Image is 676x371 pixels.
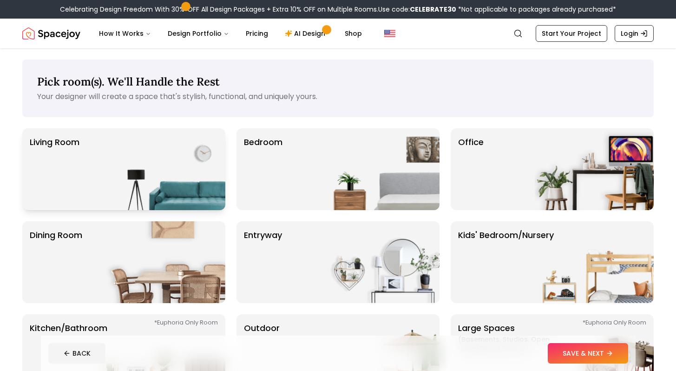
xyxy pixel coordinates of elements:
[244,229,282,296] p: entryway
[378,5,456,14] span: Use code:
[22,19,654,48] nav: Global
[548,343,628,364] button: SAVE & NEXT
[106,128,225,210] img: Living Room
[536,25,607,42] a: Start Your Project
[37,91,639,102] p: Your designer will create a space that's stylish, functional, and uniquely yours.
[458,335,574,353] span: ( Basements, Studios, Open living/dining rooms )
[410,5,456,14] b: CELEBRATE30
[337,24,369,43] a: Shop
[30,136,79,203] p: Living Room
[22,24,80,43] img: Spacejoy Logo
[48,343,105,364] button: BACK
[458,229,554,296] p: Kids' Bedroom/Nursery
[106,221,225,303] img: Dining Room
[458,136,484,203] p: Office
[244,136,282,203] p: Bedroom
[321,128,440,210] img: Bedroom
[321,221,440,303] img: entryway
[456,5,616,14] span: *Not applicable to packages already purchased*
[535,128,654,210] img: Office
[277,24,335,43] a: AI Design
[30,229,82,296] p: Dining Room
[92,24,369,43] nav: Main
[92,24,158,43] button: How It Works
[37,74,220,89] span: Pick room(s). We'll Handle the Rest
[160,24,236,43] button: Design Portfolio
[22,24,80,43] a: Spacejoy
[238,24,276,43] a: Pricing
[384,28,395,39] img: United States
[535,221,654,303] img: Kids' Bedroom/Nursery
[615,25,654,42] a: Login
[60,5,616,14] div: Celebrating Design Freedom With 30% OFF All Design Packages + Extra 10% OFF on Multiple Rooms.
